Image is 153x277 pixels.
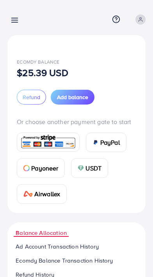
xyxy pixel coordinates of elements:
[34,189,60,199] span: Airwallex
[23,165,30,171] img: card
[17,133,80,152] a: card
[17,184,67,204] a: cardAirwallex
[23,93,40,101] span: Refund
[93,139,99,146] img: card
[51,90,94,105] button: Add balance
[17,59,59,65] span: Ecomdy Balance
[71,158,108,178] a: cardUSDT
[120,242,147,271] iframe: Chat
[86,133,126,152] a: cardPayPal
[16,242,99,251] span: Ad Account Transaction History
[100,138,120,147] span: PayPal
[16,256,113,265] span: Ecomdy Balance Transaction History
[17,117,136,126] p: Or choose another payment gate to start
[78,165,84,171] img: card
[57,93,88,101] span: Add balance
[31,163,58,173] span: Payoneer
[17,68,68,77] p: $25.39 USD
[20,134,77,151] img: card
[17,90,46,105] button: Refund
[17,158,65,178] a: cardPayoneer
[23,191,33,197] img: card
[16,229,67,237] span: Balance Allocation
[85,163,101,173] span: USDT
